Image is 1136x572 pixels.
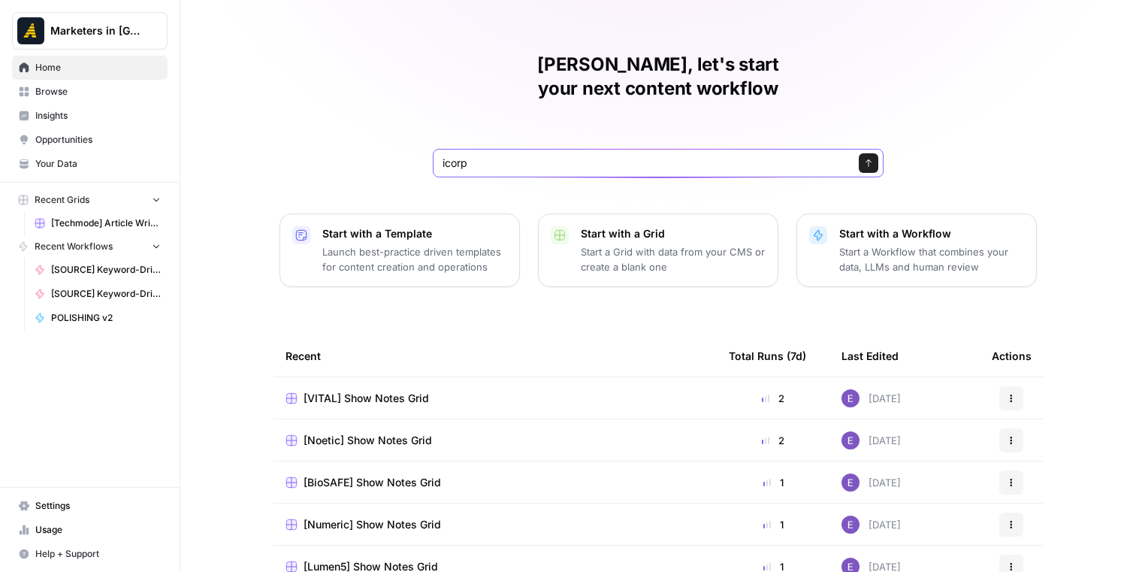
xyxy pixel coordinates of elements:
button: Recent Workflows [12,235,168,258]
p: Start a Workflow that combines your data, LLMs and human review [839,244,1024,274]
p: Start with a Workflow [839,226,1024,241]
div: Actions [992,335,1032,377]
button: Start with a TemplateLaunch best-practice driven templates for content creation and operations [279,213,520,287]
span: [SOURCE] Keyword-Driven Article: Content Brief [51,263,161,277]
div: [DATE] [841,431,901,449]
input: What would you like to create today? [443,156,844,171]
span: [SOURCE] Keyword-Driven Article: Feedback & Polishing [51,287,161,301]
span: [Noetic] Show Notes Grid [304,433,432,448]
div: Total Runs (7d) [729,335,806,377]
a: [SOURCE] Keyword-Driven Article: Feedback & Polishing [28,282,168,306]
p: Start a Grid with data from your CMS or create a blank one [581,244,766,274]
button: Workspace: Marketers in Demand [12,12,168,50]
button: Recent Grids [12,189,168,211]
img: Marketers in Demand Logo [17,17,44,44]
span: POLISHING v2 [51,311,161,325]
a: Home [12,56,168,80]
span: [VITAL] Show Notes Grid [304,391,429,406]
div: Recent [286,335,705,377]
a: Browse [12,80,168,104]
p: Start with a Grid [581,226,766,241]
div: 1 [729,517,817,532]
div: [DATE] [841,516,901,534]
div: 2 [729,433,817,448]
div: [DATE] [841,474,901,492]
span: Insights [35,109,161,123]
a: [SOURCE] Keyword-Driven Article: Content Brief [28,258,168,282]
button: Start with a WorkflowStart a Workflow that combines your data, LLMs and human review [796,213,1037,287]
h1: [PERSON_NAME], let's start your next content workflow [433,53,884,101]
span: Marketers in [GEOGRAPHIC_DATA] [50,23,141,38]
p: Start with a Template [322,226,507,241]
span: [Numeric] Show Notes Grid [304,517,441,532]
img: fgkld43o89z7d2dcu0r80zen0lng [841,389,860,407]
span: Recent Grids [35,193,89,207]
a: [Noetic] Show Notes Grid [286,433,705,448]
img: fgkld43o89z7d2dcu0r80zen0lng [841,431,860,449]
div: 1 [729,475,817,490]
div: [DATE] [841,389,901,407]
span: Settings [35,499,161,513]
a: Your Data [12,152,168,176]
span: [Techmode] Article Writing - Keyword-Driven Articles Grid [51,216,161,230]
a: Insights [12,104,168,128]
a: [VITAL] Show Notes Grid [286,391,705,406]
span: Home [35,61,161,74]
a: [BioSAFE] Show Notes Grid [286,475,705,490]
a: Opportunities [12,128,168,152]
button: Help + Support [12,542,168,566]
a: Usage [12,518,168,542]
button: Start with a GridStart a Grid with data from your CMS or create a blank one [538,213,778,287]
a: POLISHING v2 [28,306,168,330]
span: Usage [35,523,161,537]
span: Browse [35,85,161,98]
img: fgkld43o89z7d2dcu0r80zen0lng [841,474,860,492]
p: Launch best-practice driven templates for content creation and operations [322,244,507,274]
span: Recent Workflows [35,240,113,253]
a: [Numeric] Show Notes Grid [286,517,705,532]
span: [BioSAFE] Show Notes Grid [304,475,441,490]
span: Your Data [35,157,161,171]
div: 2 [729,391,817,406]
span: Help + Support [35,547,161,561]
span: Opportunities [35,133,161,147]
div: Last Edited [841,335,899,377]
a: [Techmode] Article Writing - Keyword-Driven Articles Grid [28,211,168,235]
img: fgkld43o89z7d2dcu0r80zen0lng [841,516,860,534]
a: Settings [12,494,168,518]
